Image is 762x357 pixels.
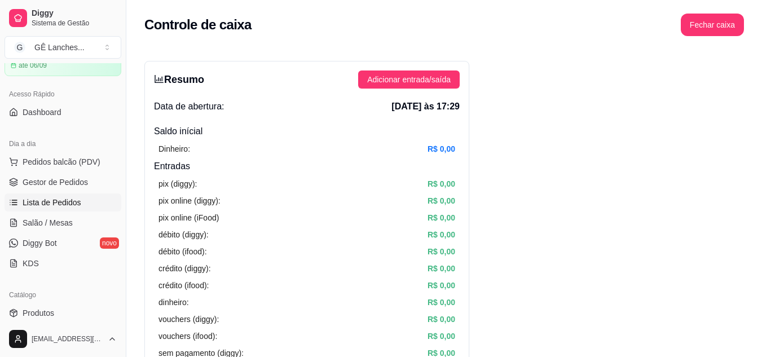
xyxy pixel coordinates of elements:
span: Lista de Pedidos [23,197,81,208]
h4: Entradas [154,160,460,173]
article: crédito (ifood): [158,279,209,292]
article: R$ 0,00 [428,228,455,241]
article: R$ 0,00 [428,262,455,275]
a: Salão / Mesas [5,214,121,232]
article: R$ 0,00 [428,143,455,155]
a: Gestor de Pedidos [5,173,121,191]
span: Diggy [32,8,117,19]
div: GÊ Lanches ... [34,42,85,53]
article: Dinheiro: [158,143,190,155]
h4: Saldo inícial [154,125,460,138]
article: dinheiro: [158,296,189,308]
article: R$ 0,00 [428,313,455,325]
article: R$ 0,00 [428,178,455,190]
span: G [14,42,25,53]
span: [EMAIL_ADDRESS][DOMAIN_NAME] [32,334,103,343]
article: R$ 0,00 [428,330,455,342]
button: [EMAIL_ADDRESS][DOMAIN_NAME] [5,325,121,352]
div: Dia a dia [5,135,121,153]
div: Catálogo [5,286,121,304]
article: crédito (diggy): [158,262,211,275]
span: Adicionar entrada/saída [367,73,451,86]
span: Salão / Mesas [23,217,73,228]
article: vouchers (diggy): [158,313,219,325]
span: Pedidos balcão (PDV) [23,156,100,168]
a: Diggy Botnovo [5,234,121,252]
a: KDS [5,254,121,272]
button: Pedidos balcão (PDV) [5,153,121,171]
h2: Controle de caixa [144,16,252,34]
article: até 06/09 [19,61,47,70]
h3: Resumo [154,72,204,87]
article: R$ 0,00 [428,279,455,292]
span: Produtos [23,307,54,319]
article: R$ 0,00 [428,195,455,207]
article: débito (diggy): [158,228,209,241]
span: Data de abertura: [154,100,224,113]
article: débito (ifood): [158,245,207,258]
span: [DATE] às 17:29 [391,100,460,113]
article: vouchers (ifood): [158,330,217,342]
article: R$ 0,00 [428,211,455,224]
article: pix online (diggy): [158,195,221,207]
a: Produtos [5,304,121,322]
button: Select a team [5,36,121,59]
a: DiggySistema de Gestão [5,5,121,32]
article: R$ 0,00 [428,245,455,258]
button: Fechar caixa [681,14,744,36]
article: R$ 0,00 [428,296,455,308]
span: Gestor de Pedidos [23,177,88,188]
button: Adicionar entrada/saída [358,70,460,89]
span: bar-chart [154,74,164,84]
a: Lista de Pedidos [5,193,121,211]
article: pix (diggy): [158,178,197,190]
span: Dashboard [23,107,61,118]
span: KDS [23,258,39,269]
span: Diggy Bot [23,237,57,249]
div: Acesso Rápido [5,85,121,103]
span: Sistema de Gestão [32,19,117,28]
article: pix online (iFood) [158,211,219,224]
a: Dashboard [5,103,121,121]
